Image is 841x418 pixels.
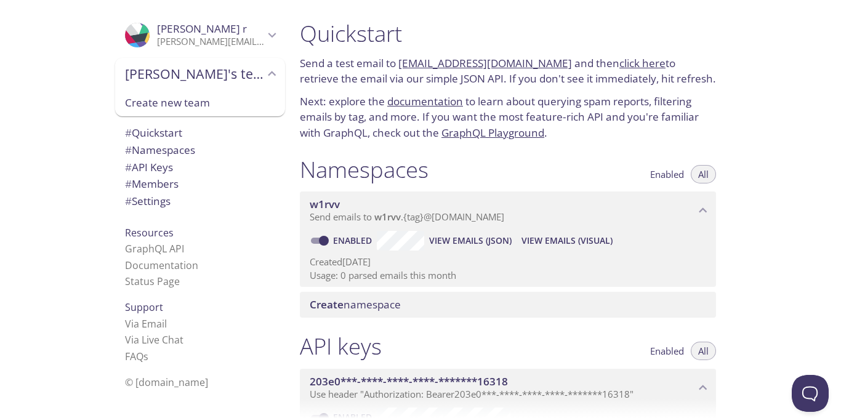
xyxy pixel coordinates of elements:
div: w1rvv namespace [300,191,716,230]
span: # [125,194,132,208]
span: w1rvv [310,197,340,211]
button: Enabled [643,342,691,360]
div: Create namespace [300,292,716,318]
span: Resources [125,226,174,239]
a: Status Page [125,275,180,288]
iframe: Help Scout Beacon - Open [792,375,829,412]
button: View Emails (Visual) [517,231,618,251]
a: Via Live Chat [125,333,183,347]
span: Create [310,297,344,311]
div: Mayank r [115,15,285,55]
span: # [125,160,132,174]
span: # [125,177,132,191]
h1: Namespaces [300,156,429,183]
span: Quickstart [125,126,182,140]
div: Mayank's team [115,58,285,90]
span: Namespaces [125,143,195,157]
span: View Emails (JSON) [429,233,512,248]
h1: Quickstart [300,20,716,47]
a: FAQ [125,350,148,363]
div: Members [115,175,285,193]
div: Quickstart [115,124,285,142]
a: [EMAIL_ADDRESS][DOMAIN_NAME] [398,56,572,70]
span: # [125,143,132,157]
span: Support [125,300,163,314]
a: Enabled [331,235,377,246]
span: namespace [310,297,401,311]
p: Usage: 0 parsed emails this month [310,269,706,282]
button: View Emails (JSON) [424,231,517,251]
div: Namespaces [115,142,285,159]
button: Enabled [643,165,691,183]
div: Create new team [115,90,285,117]
p: Next: explore the to learn about querying spam reports, filtering emails by tag, and more. If you... [300,94,716,141]
span: Members [125,177,179,191]
h1: API keys [300,332,382,360]
div: API Keys [115,159,285,176]
span: Send emails to . {tag} @[DOMAIN_NAME] [310,211,504,223]
span: # [125,126,132,140]
span: Create new team [125,95,275,111]
button: All [691,342,716,360]
p: Created [DATE] [310,255,706,268]
button: All [691,165,716,183]
a: GraphQL Playground [441,126,544,140]
a: Via Email [125,317,167,331]
p: [PERSON_NAME][EMAIL_ADDRESS][DOMAIN_NAME] [157,36,264,48]
span: API Keys [125,160,173,174]
p: Send a test email to and then to retrieve the email via our simple JSON API. If you don't see it ... [300,55,716,87]
a: click here [619,56,666,70]
span: s [143,350,148,363]
span: [PERSON_NAME]'s team [125,65,264,82]
span: Settings [125,194,171,208]
span: [PERSON_NAME] r [157,22,247,36]
a: GraphQL API [125,242,184,255]
a: Documentation [125,259,198,272]
span: View Emails (Visual) [521,233,613,248]
span: © [DOMAIN_NAME] [125,376,208,389]
span: w1rvv [374,211,401,223]
a: documentation [387,94,463,108]
div: Team Settings [115,193,285,210]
